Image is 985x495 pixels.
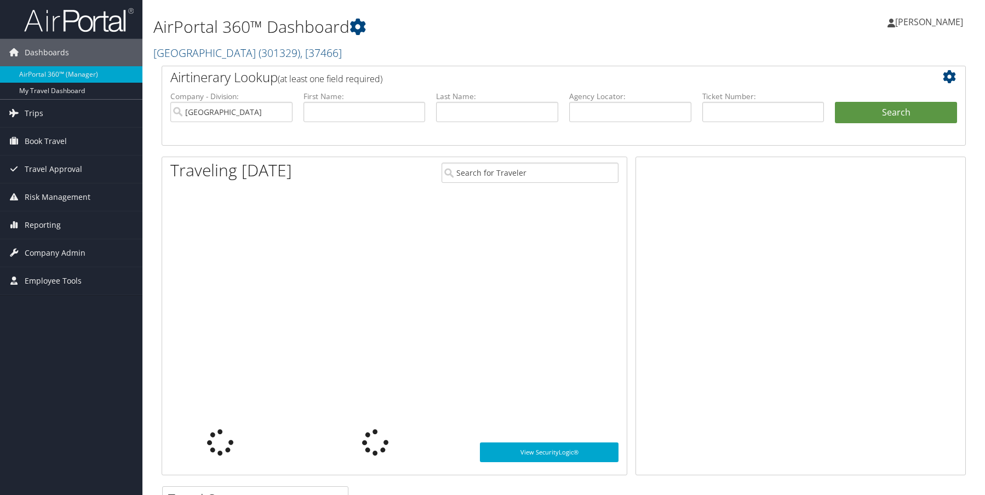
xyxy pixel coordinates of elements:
label: Company - Division: [170,91,293,102]
a: [PERSON_NAME] [887,5,974,38]
span: ( 301329 ) [259,45,300,60]
span: Trips [25,100,43,127]
span: Book Travel [25,128,67,155]
img: airportal-logo.png [24,7,134,33]
h1: Traveling [DATE] [170,159,292,182]
span: [PERSON_NAME] [895,16,963,28]
a: View SecurityLogic® [480,442,619,462]
h1: AirPortal 360™ Dashboard [153,15,701,38]
span: Risk Management [25,183,90,211]
a: [GEOGRAPHIC_DATA] [153,45,342,60]
label: Agency Locator: [569,91,691,102]
span: Employee Tools [25,267,82,295]
label: First Name: [303,91,426,102]
input: Search for Traveler [442,163,619,183]
span: Dashboards [25,39,69,66]
label: Last Name: [436,91,558,102]
label: Ticket Number: [702,91,824,102]
span: Company Admin [25,239,85,267]
span: (at least one field required) [278,73,382,85]
span: Travel Approval [25,156,82,183]
button: Search [835,102,957,124]
span: , [ 37466 ] [300,45,342,60]
span: Reporting [25,211,61,239]
h2: Airtinerary Lookup [170,68,890,87]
